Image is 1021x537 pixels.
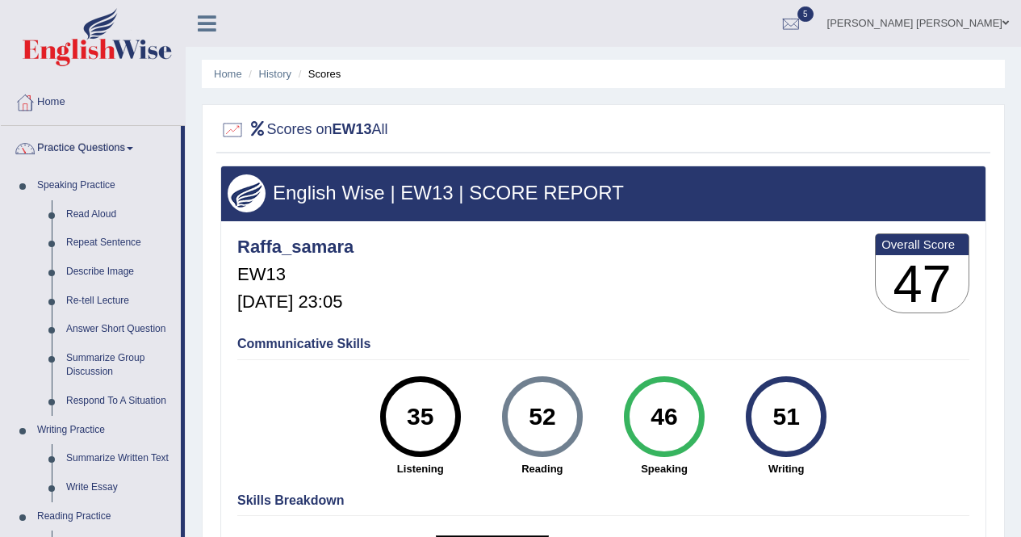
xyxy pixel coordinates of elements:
[30,502,181,531] a: Reading Practice
[220,118,388,142] h2: Scores on All
[259,68,291,80] a: History
[634,383,693,451] div: 46
[295,66,341,82] li: Scores
[59,473,181,502] a: Write Essay
[59,344,181,387] a: Summarize Group Discussion
[367,461,473,476] strong: Listening
[237,237,354,257] h4: Raffa_samara
[237,292,354,312] h5: [DATE] 23:05
[237,493,969,508] h4: Skills Breakdown
[391,383,450,451] div: 35
[30,171,181,200] a: Speaking Practice
[333,121,372,137] b: EW13
[611,461,717,476] strong: Speaking
[1,126,181,166] a: Practice Questions
[757,383,816,451] div: 51
[30,416,181,445] a: Writing Practice
[876,255,969,313] h3: 47
[59,444,181,473] a: Summarize Written Text
[734,461,839,476] strong: Writing
[214,68,242,80] a: Home
[59,287,181,316] a: Re-tell Lecture
[237,265,354,284] h5: EW13
[489,461,595,476] strong: Reading
[59,387,181,416] a: Respond To A Situation
[59,315,181,344] a: Answer Short Question
[228,182,979,203] h3: English Wise | EW13 | SCORE REPORT
[59,200,181,229] a: Read Aloud
[1,80,185,120] a: Home
[881,237,963,251] b: Overall Score
[797,6,814,22] span: 5
[237,337,969,351] h4: Communicative Skills
[59,229,181,258] a: Repeat Sentence
[228,174,266,212] img: wings.png
[59,258,181,287] a: Describe Image
[513,383,571,451] div: 52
